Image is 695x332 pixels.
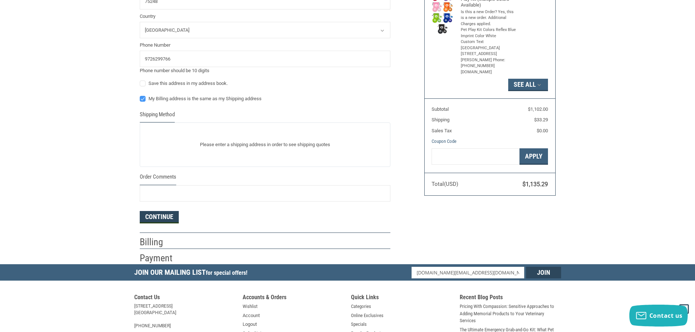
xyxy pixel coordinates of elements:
[537,128,548,133] span: $0.00
[432,117,449,122] span: Shipping
[134,303,236,329] address: [STREET_ADDRESS] [GEOGRAPHIC_DATA] [PHONE_NUMBER]
[534,117,548,122] span: $33.29
[522,181,548,188] span: $1,135.29
[134,294,236,303] h5: Contact Us
[206,269,247,276] span: for special offers!
[432,106,449,112] span: Subtotal
[528,106,548,112] span: $1,102.00
[461,33,517,39] li: Imprint Color White
[351,321,367,328] a: Specials
[140,81,390,86] label: Save this address in my address book.
[140,138,390,152] p: Please enter a shipping address in order to see shipping quotes
[432,138,456,144] a: Coupon Code
[432,148,520,165] input: Gift Certificate or Coupon Code
[460,294,561,303] h5: Recent Blog Posts
[243,312,260,319] a: Account
[140,110,175,122] legend: Shipping Method
[461,27,517,33] li: Pet Play Kit Colors Reflex Blue
[412,267,524,278] input: Email
[140,13,390,20] label: Country
[432,128,452,133] span: Sales Tax
[140,211,179,223] button: Continue
[526,267,561,278] input: Join
[140,67,390,74] div: Phone number should be 10 digits
[134,264,251,283] h5: Join Our Mailing List
[140,252,182,264] h2: Payment
[351,294,452,303] h5: Quick Links
[140,42,390,49] label: Phone Number
[243,321,257,328] a: Logout
[461,9,517,27] li: Is this a new Order? Yes, this is a new order. Additional Charges applied.
[629,305,688,327] button: Contact us
[508,79,548,91] button: See All
[140,96,390,102] label: My Billing address is the same as my Shipping address
[432,181,458,187] span: Total (USD)
[243,294,344,303] h5: Accounts & Orders
[649,312,683,320] span: Contact us
[461,39,517,75] li: Custom Text [GEOGRAPHIC_DATA] [STREET_ADDRESS][PERSON_NAME] Phone: [PHONE_NUMBER] [DOMAIN_NAME]
[140,236,182,248] h2: Billing
[351,303,371,310] a: Categories
[351,312,383,319] a: Online Exclusives
[140,173,176,185] legend: Order Comments
[520,148,548,165] button: Apply
[460,303,561,324] a: Pricing With Compassion: Sensitive Approaches to Adding Memorial Products to Your Veterinary Serv...
[243,303,258,310] a: Wishlist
